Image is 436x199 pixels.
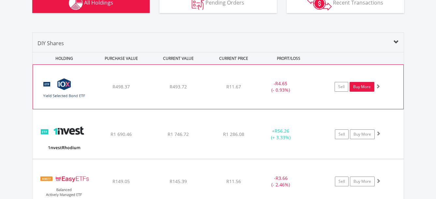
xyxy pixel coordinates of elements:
div: PURCHASE VALUE [94,52,149,64]
span: R149.05 [113,178,130,184]
a: Sell [335,129,349,139]
div: PROFIT/LOSS [261,52,317,64]
span: R1 286.08 [223,131,244,137]
div: - (- 0.93%) [256,80,305,93]
span: R56.26 [275,128,289,134]
img: EQU.ZA.ETFRHO.png [36,118,92,157]
span: R498.37 [113,84,130,90]
span: R4.65 [275,80,287,86]
span: R1 690.46 [111,131,132,137]
div: CURRENT PRICE [207,52,259,64]
a: Buy More [350,82,374,92]
span: R1 746.72 [168,131,189,137]
span: R493.72 [170,84,187,90]
div: - (- 2.46%) [256,175,306,188]
span: R3.66 [276,175,288,181]
a: Buy More [350,177,375,186]
a: Buy More [350,129,375,139]
div: CURRENT VALUE [151,52,206,64]
a: Sell [335,177,349,186]
span: R145.39 [170,178,187,184]
span: DIY Shares [38,40,64,47]
div: HOLDING [33,52,92,64]
span: R11.56 [226,178,241,184]
span: R11.67 [226,84,241,90]
img: EQU.ZA.CSYSB.png [36,73,92,107]
a: Sell [335,82,348,92]
div: + (+ 3.33%) [256,128,306,141]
